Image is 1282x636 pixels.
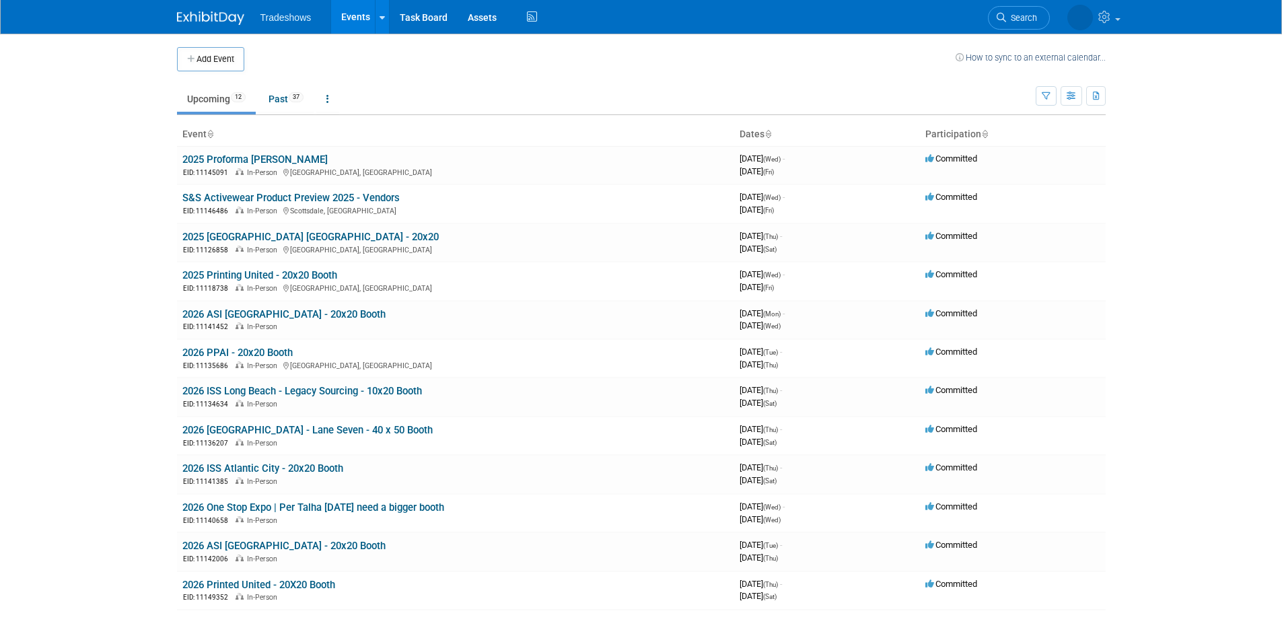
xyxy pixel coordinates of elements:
[925,269,977,279] span: Committed
[182,385,422,397] a: 2026 ISS Long Beach - Legacy Sourcing - 10x20 Booth
[780,540,782,550] span: -
[925,579,977,589] span: Committed
[182,231,439,243] a: 2025 [GEOGRAPHIC_DATA] [GEOGRAPHIC_DATA] - 20x20
[236,246,244,252] img: In-Person Event
[780,231,782,241] span: -
[763,516,781,524] span: (Wed)
[182,205,729,216] div: Scottsdale, [GEOGRAPHIC_DATA]
[763,464,778,472] span: (Thu)
[236,361,244,368] img: In-Person Event
[183,246,234,254] span: EID: 11126858
[740,308,785,318] span: [DATE]
[740,540,782,550] span: [DATE]
[764,129,771,139] a: Sort by Start Date
[182,579,335,591] a: 2026 Printed United - 20X20 Booth
[236,516,244,523] img: In-Person Event
[247,246,281,254] span: In-Person
[258,86,314,112] a: Past37
[182,244,729,255] div: [GEOGRAPHIC_DATA], [GEOGRAPHIC_DATA]
[925,308,977,318] span: Committed
[182,153,328,166] a: 2025 Proforma [PERSON_NAME]
[182,462,343,474] a: 2026 ISS Atlantic City - 20x20 Booth
[740,385,782,395] span: [DATE]
[740,501,785,511] span: [DATE]
[182,282,729,293] div: [GEOGRAPHIC_DATA], [GEOGRAPHIC_DATA]
[740,579,782,589] span: [DATE]
[247,322,281,331] span: In-Person
[182,501,444,514] a: 2026 One Stop Expo | Per Talha [DATE] need a bigger booth
[236,284,244,291] img: In-Person Event
[183,439,234,447] span: EID: 11136207
[780,347,782,357] span: -
[183,517,234,524] span: EID: 11140658
[783,308,785,318] span: -
[780,424,782,434] span: -
[925,424,977,434] span: Committed
[763,322,781,330] span: (Wed)
[236,400,244,407] img: In-Person Event
[247,516,281,525] span: In-Person
[183,555,234,563] span: EID: 11142006
[740,475,777,485] span: [DATE]
[925,231,977,241] span: Committed
[763,194,781,201] span: (Wed)
[740,437,777,447] span: [DATE]
[182,359,729,371] div: [GEOGRAPHIC_DATA], [GEOGRAPHIC_DATA]
[740,153,785,164] span: [DATE]
[740,553,778,563] span: [DATE]
[177,123,734,146] th: Event
[783,501,785,511] span: -
[236,555,244,561] img: In-Person Event
[956,52,1106,63] a: How to sync to an external calendar...
[763,503,781,511] span: (Wed)
[763,207,774,214] span: (Fri)
[1006,13,1037,23] span: Search
[177,86,256,112] a: Upcoming12
[763,168,774,176] span: (Fri)
[780,579,782,589] span: -
[734,123,920,146] th: Dates
[182,166,729,178] div: [GEOGRAPHIC_DATA], [GEOGRAPHIC_DATA]
[988,6,1050,30] a: Search
[289,92,304,102] span: 37
[763,400,777,407] span: (Sat)
[247,284,281,293] span: In-Person
[763,387,778,394] span: (Thu)
[236,322,244,329] img: In-Person Event
[247,207,281,215] span: In-Person
[247,439,281,448] span: In-Person
[925,153,977,164] span: Committed
[247,400,281,409] span: In-Person
[763,555,778,562] span: (Thu)
[763,246,777,253] span: (Sat)
[177,47,244,71] button: Add Event
[763,361,778,369] span: (Thu)
[182,540,386,552] a: 2026 ASI [GEOGRAPHIC_DATA] - 20x20 Booth
[183,323,234,330] span: EID: 11141452
[763,310,781,318] span: (Mon)
[247,477,281,486] span: In-Person
[183,362,234,369] span: EID: 11135686
[236,477,244,484] img: In-Person Event
[740,231,782,241] span: [DATE]
[182,424,433,436] a: 2026 [GEOGRAPHIC_DATA] - Lane Seven - 40 x 50 Booth
[236,207,244,213] img: In-Person Event
[207,129,213,139] a: Sort by Event Name
[183,478,234,485] span: EID: 11141385
[925,462,977,472] span: Committed
[780,385,782,395] span: -
[740,591,777,601] span: [DATE]
[925,192,977,202] span: Committed
[740,166,774,176] span: [DATE]
[231,92,246,102] span: 12
[247,168,281,177] span: In-Person
[740,192,785,202] span: [DATE]
[925,347,977,357] span: Committed
[763,155,781,163] span: (Wed)
[783,192,785,202] span: -
[763,439,777,446] span: (Sat)
[740,424,782,434] span: [DATE]
[182,269,337,281] a: 2025 Printing United - 20x20 Booth
[763,477,777,485] span: (Sat)
[260,12,312,23] span: Tradeshows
